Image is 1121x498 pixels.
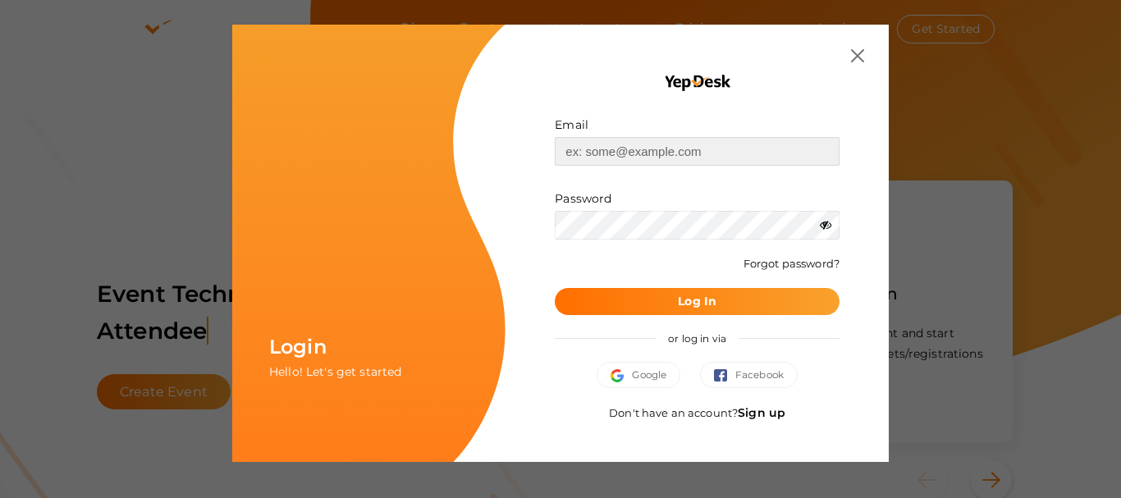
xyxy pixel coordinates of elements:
span: or log in via [656,320,739,357]
img: YEP_black_cropped.png [663,74,731,92]
b: Log In [678,294,716,308]
label: Password [555,190,611,207]
a: Sign up [738,405,785,420]
img: facebook.svg [714,369,735,382]
label: Email [555,117,588,133]
button: Log In [555,288,840,315]
a: Forgot password? [744,257,840,270]
span: Google [611,367,666,383]
img: google.svg [611,369,632,382]
img: close.svg [851,49,864,62]
button: Google [597,362,680,388]
input: ex: some@example.com [555,137,840,166]
span: Facebook [714,367,784,383]
span: Login [269,335,327,359]
button: Facebook [700,362,798,388]
span: Don't have an account? [609,406,785,419]
span: Hello! Let's get started [269,364,401,379]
